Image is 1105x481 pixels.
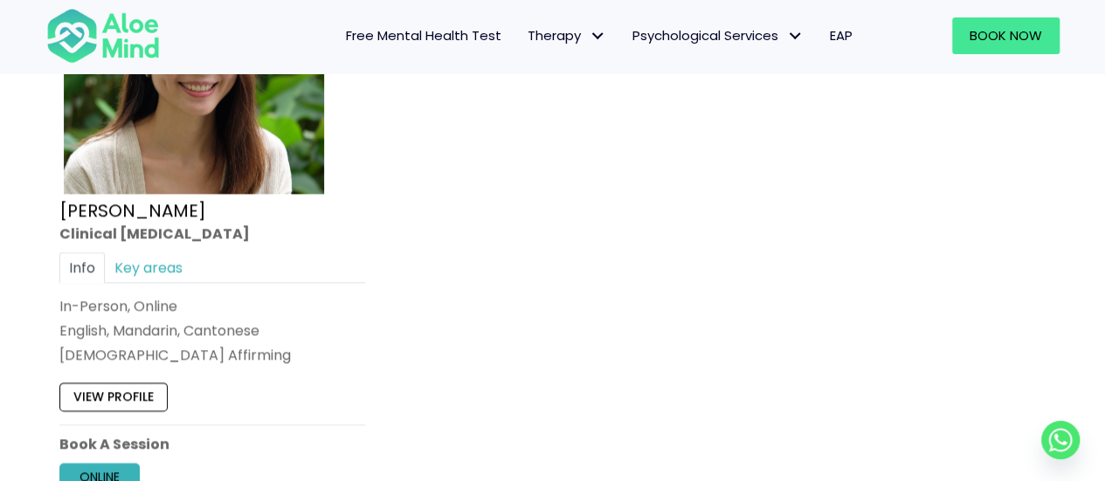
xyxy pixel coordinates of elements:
span: Therapy [528,26,606,45]
span: Free Mental Health Test [346,26,501,45]
span: Psychological Services [632,26,804,45]
a: [PERSON_NAME] [59,198,206,223]
span: Therapy: submenu [585,24,611,49]
span: Psychological Services: submenu [783,24,808,49]
a: Free Mental Health Test [333,17,515,54]
a: Psychological ServicesPsychological Services: submenu [619,17,817,54]
div: In-Person, Online [59,296,365,316]
img: Aloe mind Logo [46,7,160,65]
a: Whatsapp [1041,421,1080,459]
div: Clinical [MEDICAL_DATA] [59,223,365,244]
a: Info [59,252,105,283]
a: TherapyTherapy: submenu [515,17,619,54]
p: English, Mandarin, Cantonese [59,320,365,340]
div: [DEMOGRAPHIC_DATA] Affirming [59,345,365,365]
a: EAP [817,17,866,54]
a: View profile [59,383,168,411]
span: EAP [830,26,853,45]
a: Book Now [952,17,1060,54]
a: Key areas [105,252,192,283]
p: Book A Session [59,434,365,454]
span: Book Now [970,26,1042,45]
nav: Menu [183,17,866,54]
